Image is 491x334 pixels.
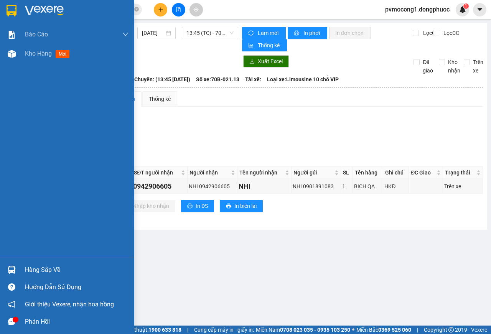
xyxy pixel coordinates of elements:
[293,182,339,191] div: NHI 0901891083
[118,200,175,212] button: downloadNhập kho nhận
[243,55,289,67] button: downloadXuất Excel
[384,182,407,191] div: HKĐ
[134,168,180,177] span: SĐT người nhận
[134,7,139,12] span: close-circle
[134,75,190,84] span: Chuyến: (13:45 [DATE])
[220,200,263,212] button: printerIn biên lai
[256,326,350,334] span: Miền Nam
[280,327,350,333] strong: 0708 023 035 - 0935 103 250
[245,75,261,84] span: Tài xế:
[8,318,15,325] span: message
[444,182,481,191] div: Trên xe
[8,31,16,39] img: solution-icon
[25,299,114,309] span: Giới thiệu Vexere, nhận hoa hồng
[25,264,129,276] div: Hàng sắp về
[476,6,483,13] span: caret-down
[132,179,188,194] td: 0942906605
[352,328,354,331] span: ⚪️
[148,327,181,333] strong: 1900 633 818
[473,3,486,16] button: caret-down
[242,39,287,51] button: bar-chartThống kê
[248,30,255,36] span: sync
[341,166,353,179] th: SL
[234,202,257,210] span: In biên lai
[187,326,188,334] span: |
[354,182,382,191] div: BỊCH QA
[56,50,69,58] span: mới
[142,29,164,37] input: 15/09/2025
[133,181,186,192] div: 0942906605
[249,59,255,65] span: download
[258,29,280,37] span: Làm mới
[237,179,292,194] td: NHI
[288,27,327,39] button: printerIn phơi
[463,3,469,9] sup: 1
[189,3,203,16] button: aim
[193,7,199,12] span: aim
[294,30,300,36] span: printer
[459,6,466,13] img: icon-new-feature
[226,203,231,209] span: printer
[329,27,371,39] button: In đơn chọn
[342,182,351,191] div: 1
[172,3,185,16] button: file-add
[154,3,167,16] button: plus
[8,50,16,58] img: warehouse-icon
[353,166,383,179] th: Tên hàng
[122,31,129,38] span: down
[8,301,15,308] span: notification
[258,57,283,66] span: Xuất Excel
[149,95,171,103] div: Thống kê
[25,30,48,39] span: Báo cáo
[420,29,440,37] span: Lọc CR
[417,326,418,334] span: |
[196,202,208,210] span: In DS
[248,43,255,49] span: bar-chart
[445,168,475,177] span: Trạng thái
[25,316,129,327] div: Phản hồi
[189,182,236,191] div: NHI 0942906605
[196,75,239,84] span: Số xe: 70B-021.13
[134,6,139,13] span: close-circle
[239,181,290,192] div: NHI
[25,50,52,57] span: Kho hàng
[440,29,460,37] span: Lọc CC
[379,5,456,14] span: pvmocong1.dongphuoc
[267,75,339,84] span: Loại xe: Limousine 10 chỗ VIP
[186,27,233,39] span: 13:45 (TC) - 70B-021.13
[181,200,214,212] button: printerIn DS
[378,327,411,333] strong: 0369 525 060
[189,168,229,177] span: Người nhận
[445,58,463,75] span: Kho nhận
[7,5,16,16] img: logo-vxr
[411,168,435,177] span: ĐC Giao
[194,326,254,334] span: Cung cấp máy in - giấy in:
[420,58,436,75] span: Đã giao
[187,203,193,209] span: printer
[303,29,321,37] span: In phơi
[25,281,129,293] div: Hướng dẫn sử dụng
[239,168,284,177] span: Tên người nhận
[112,326,181,334] span: Hỗ trợ kỹ thuật:
[158,7,163,12] span: plus
[470,58,486,75] span: Trên xe
[356,326,411,334] span: Miền Bắc
[8,266,16,274] img: warehouse-icon
[176,7,181,12] span: file-add
[242,27,286,39] button: syncLàm mới
[448,327,454,332] span: copyright
[465,3,467,9] span: 1
[383,166,409,179] th: Ghi chú
[8,283,15,291] span: question-circle
[258,41,281,49] span: Thống kê
[293,168,333,177] span: Người gửi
